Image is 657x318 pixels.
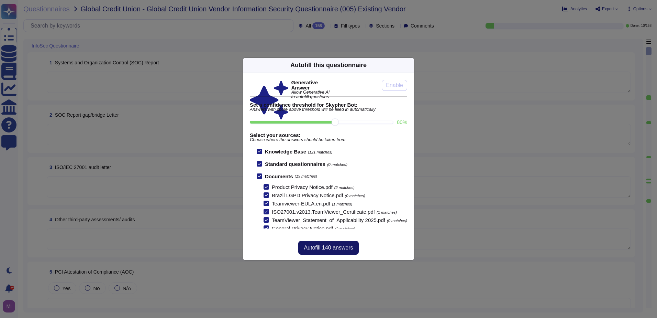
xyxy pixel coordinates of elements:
[272,209,375,215] span: ISO27001.v2013.TeamViewer_Certificate.pdf
[334,185,355,190] span: (2 matches)
[291,90,330,99] span: Allow Generative AI to autofill questions
[387,219,407,223] span: (0 matches)
[386,83,403,88] span: Enable
[327,162,347,167] span: (0 matches)
[250,132,407,138] b: Select your sources:
[308,150,333,154] span: (121 matches)
[272,201,330,206] span: Teamviewer-EULA.en.pdf
[345,194,365,198] span: (0 matches)
[272,192,343,198] span: Brazil LGPD Privacy Notice.pdf
[332,202,352,206] span: (1 matches)
[250,107,407,112] span: Answers with score above threshold will be filled in automatically
[335,227,355,231] span: (2 matches)
[272,184,333,190] span: Product Privacy Notice.pdf
[295,174,317,178] span: (19 matches)
[250,102,407,107] b: Set a confidence threshold for Skypher Bot:
[377,210,397,214] span: (1 matches)
[382,80,407,91] button: Enable
[298,241,358,255] button: Autofill 140 answers
[397,119,407,125] label: 80 %
[272,225,333,231] span: General Privacy Notice.pdf
[265,149,306,155] b: Knowledge Base
[290,61,367,70] div: Autofill this questionnaire
[291,80,330,90] b: Generative Answer
[304,245,353,251] span: Autofill 140 answers
[265,161,325,167] b: Standard questionnaires
[265,174,293,179] b: Documents
[250,138,407,142] span: Choose where the answers should be taken from
[272,217,385,223] span: TeamViewer_Statement_of_Applicability 2025.pdf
